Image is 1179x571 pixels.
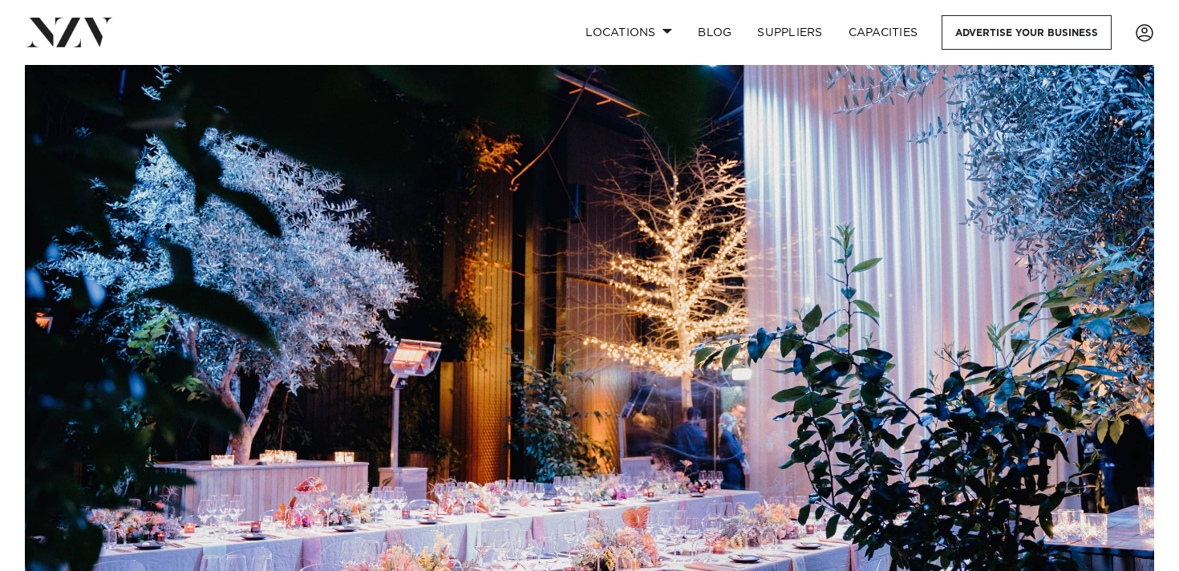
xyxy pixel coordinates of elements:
a: BLOG [685,15,744,50]
a: Advertise your business [942,15,1112,50]
img: nzv-logo.png [26,18,113,47]
a: Capacities [836,15,931,50]
a: Locations [573,15,685,50]
a: SUPPLIERS [744,15,835,50]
